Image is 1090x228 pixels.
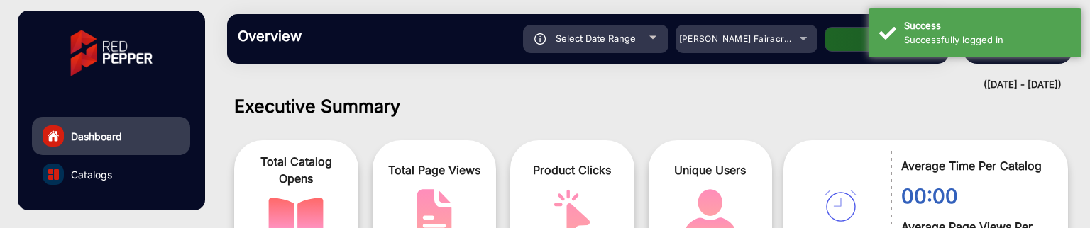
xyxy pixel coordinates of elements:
[245,153,348,187] span: Total Catalog Opens
[383,161,486,178] span: Total Page Views
[32,155,190,193] a: Catalogs
[238,28,436,45] h3: Overview
[48,169,59,180] img: catalog
[659,161,762,178] span: Unique Users
[60,18,163,89] img: vmg-logo
[901,157,1047,174] span: Average Time Per Catalog
[904,33,1071,47] div: Successfully logged in
[534,33,546,45] img: icon
[71,167,112,182] span: Catalogs
[825,190,857,222] img: catalog
[234,96,1069,117] h1: Executive Summary
[904,19,1071,33] div: Success
[47,130,60,142] img: home
[825,27,938,52] button: Apply
[71,129,122,144] span: Dashboard
[901,181,1047,211] span: 00:00
[32,117,190,155] a: Dashboard
[679,33,820,44] span: [PERSON_NAME] Fairacre Farms
[521,161,624,178] span: Product Clicks
[556,33,636,44] span: Select Date Range
[213,78,1062,92] div: ([DATE] - [DATE])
